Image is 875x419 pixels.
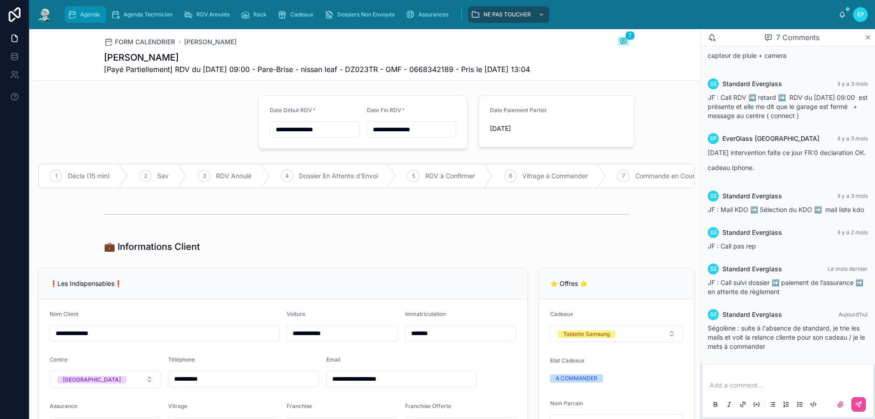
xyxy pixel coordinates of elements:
[216,171,252,181] span: RDV Annulé
[490,107,546,114] span: Date Paiement Partiel
[104,64,530,75] span: [Payé Partiellement] RDV du [DATE] 09:00 - Pare-Brise - nissan leaf - DZ023TR - GMF - 0668342189 ...
[425,171,475,181] span: RDV à Confirmer
[838,80,868,87] span: Il y a 3 mois
[776,32,819,43] span: 7 Comments
[484,11,531,18] span: NE PAS TOUCHER
[104,37,175,47] a: FORM CALENDRIER
[708,279,863,295] span: JF : Call suivi dossier ➡️ paiement de l’assurance ➡️ en attente de règlement
[838,229,868,236] span: Il y a 2 mois
[405,310,446,317] span: Immatriculation
[367,107,401,114] span: Date Fin RDV
[253,11,267,18] span: Rack
[710,192,717,200] span: SE
[287,310,305,317] span: Voiture
[80,11,100,18] span: Agenda
[55,172,57,180] span: 1
[144,172,147,180] span: 2
[337,11,395,18] span: Dossiers Non Envoyés
[722,134,819,143] span: EverGlass [GEOGRAPHIC_DATA]
[50,279,122,287] span: ❗Les Indispensables❗
[63,376,121,383] div: [GEOGRAPHIC_DATA]
[708,206,864,213] span: JF : Mail KDO ➡️ Sélection du KDO ➡️ mail liste kdo
[405,403,451,409] span: Franchise Offerte
[490,124,623,133] span: [DATE]
[708,163,868,172] p: cadeau Iphone.
[838,135,868,142] span: Il y a 3 mois
[270,107,312,114] span: Date Début RDV
[839,311,868,318] span: Aujourd’hui
[708,324,865,350] span: Ségolène : suite à l'absence de standard, je trie les mails et voit la relance cliente pour son c...
[275,6,320,23] a: Cadeaux
[708,93,868,119] span: JF : Call RDV ➡️ retard ➡️ RDV du [DATE] 09:00 est présente et elle me dit que le garage est ferm...
[65,6,106,23] a: Agenda
[124,11,173,18] span: Agenda Technicien
[203,172,206,180] span: 3
[290,11,314,18] span: Cadeaux
[722,264,782,274] span: Standard Everglass
[181,6,236,23] a: RDV Annulés
[722,310,782,319] span: Standard Everglass
[418,11,448,18] span: Assurances
[468,6,549,23] a: NE PAS TOUCHER
[50,310,78,317] span: Nom Client
[104,240,200,253] h1: 💼 Informations Client
[36,7,53,22] img: App logo
[710,311,717,318] span: SE
[550,400,583,407] span: Nom Parrain
[184,37,237,47] a: [PERSON_NAME]
[60,5,839,25] div: scrollable content
[722,228,782,237] span: Standard Everglass
[285,172,289,180] span: 4
[722,191,782,201] span: Standard Everglass
[238,6,273,23] a: Rack
[157,171,169,181] span: Sav
[168,403,187,409] span: Vitrage
[108,6,179,23] a: Agenda Technicien
[550,279,587,287] span: ⭐ Offres ⭐
[550,325,683,342] button: Select Button
[710,80,717,88] span: SE
[168,356,195,363] span: Téléphone
[708,51,868,60] p: capteur de pluie + camera
[326,356,340,363] span: Email
[710,229,717,236] span: SE
[287,403,312,409] span: Franchise
[522,171,588,181] span: Vitrage à Commander
[299,171,378,181] span: Dossier En Attente d'Envoi
[618,36,629,47] button: 7
[403,6,455,23] a: Assurances
[50,356,67,363] span: Centre
[196,11,230,18] span: RDV Annulés
[412,172,415,180] span: 5
[115,37,175,47] span: FORM CALENDRIER
[838,192,868,199] span: Il y a 3 mois
[828,265,868,272] span: Le mois dernier
[509,172,512,180] span: 6
[50,371,161,388] button: Select Button
[722,79,782,88] span: Standard Everglass
[68,171,110,181] span: Décla (15 min)
[322,6,401,23] a: Dossiers Non Envoyés
[550,357,585,364] span: Etat Cadeaux
[622,172,625,180] span: 7
[635,171,698,181] span: Commande en Cours
[708,242,756,250] span: JF : Call pas rep
[550,310,573,317] span: Cadeaux
[625,31,635,40] span: 7
[708,148,868,157] p: [DATE] intervention faite ce jour FR:0 declaration OK.
[50,403,77,409] span: Assurance
[563,331,610,338] div: Tablette Samsung
[710,265,717,273] span: SE
[857,11,864,18] span: EP
[710,135,717,142] span: EP
[556,374,597,383] div: A COMMANDER
[104,51,530,64] h1: [PERSON_NAME]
